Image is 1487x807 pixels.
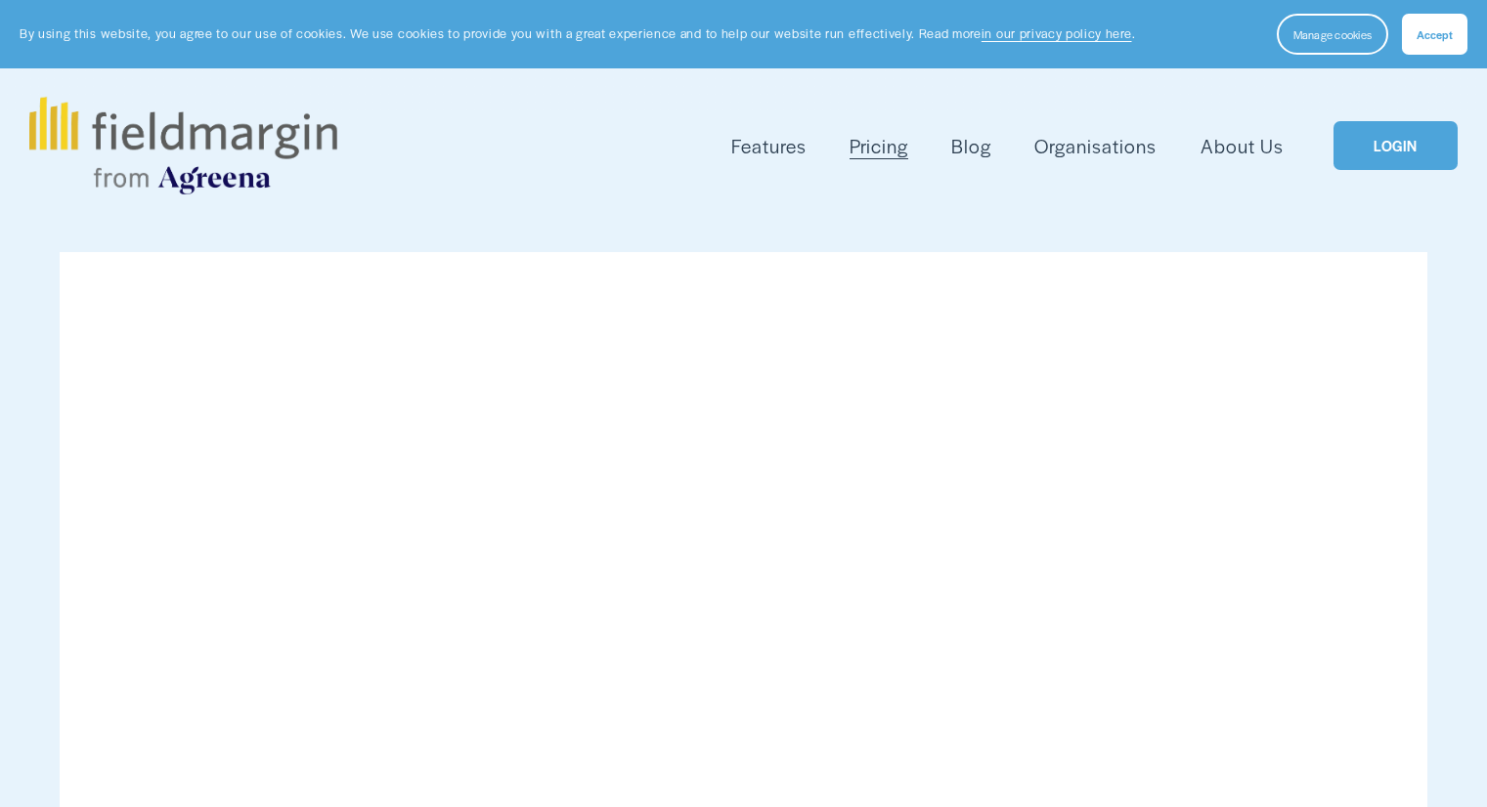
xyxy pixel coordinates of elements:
[1334,121,1457,171] a: LOGIN
[1402,14,1467,55] button: Accept
[731,132,807,160] span: Features
[1201,130,1284,162] a: About Us
[982,24,1132,42] a: in our privacy policy here
[850,130,908,162] a: Pricing
[1034,130,1157,162] a: Organisations
[29,97,336,194] img: fieldmargin.com
[1277,14,1388,55] button: Manage cookies
[1417,26,1453,42] span: Accept
[951,130,991,162] a: Blog
[731,130,807,162] a: folder dropdown
[1293,26,1372,42] span: Manage cookies
[20,24,1135,43] p: By using this website, you agree to our use of cookies. We use cookies to provide you with a grea...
